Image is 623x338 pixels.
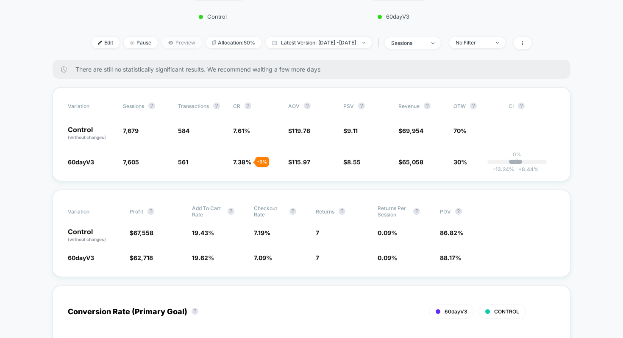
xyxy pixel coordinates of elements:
[292,158,310,166] span: 115.97
[68,237,106,242] span: (without changes)
[130,208,143,215] span: Profit
[288,158,310,166] span: $
[509,128,555,141] span: ---
[254,254,272,261] span: 7.09 %
[358,103,365,109] button: ?
[453,127,467,134] span: 70%
[316,229,319,236] span: 7
[68,205,114,218] span: Variation
[470,103,477,109] button: ?
[178,127,189,134] span: 584
[75,66,553,73] span: There are still no statistically significant results. We recommend waiting a few more days
[376,37,385,49] span: |
[228,208,234,215] button: ?
[178,158,188,166] span: 561
[456,39,489,46] div: No Filter
[254,229,270,236] span: 7.19 %
[455,208,462,215] button: ?
[494,308,519,315] span: CONTROL
[123,103,144,109] span: Sessions
[245,103,251,109] button: ?
[378,205,409,218] span: Returns Per Session
[130,254,153,261] span: $
[516,158,518,164] p: |
[440,229,463,236] span: 86.82 %
[509,103,555,109] span: CI
[431,42,434,44] img: end
[362,42,365,44] img: end
[124,37,158,48] span: Pause
[378,254,397,261] span: 0.09 %
[347,158,361,166] span: 8.55
[272,41,277,45] img: calendar
[378,229,397,236] span: 0.09 %
[440,208,451,215] span: PDV
[254,205,285,218] span: Checkout Rate
[288,127,310,134] span: $
[123,158,139,166] span: 7,605
[391,40,425,46] div: sessions
[133,229,153,236] span: 67,558
[133,254,153,261] span: 62,718
[92,37,120,48] span: Edit
[68,228,121,243] p: Control
[292,127,310,134] span: 119.78
[398,103,420,109] span: Revenue
[68,135,106,140] span: (without changes)
[212,40,216,45] img: rebalance
[402,158,423,166] span: 65,058
[453,158,467,166] span: 30%
[68,103,114,109] span: Variation
[445,308,467,315] span: 60dayV3
[493,166,514,172] span: -13.24 %
[339,208,345,215] button: ?
[233,158,251,166] span: 7.38 %
[213,103,220,109] button: ?
[453,103,500,109] span: OTW
[255,157,269,167] div: - 3 %
[147,208,154,215] button: ?
[289,208,296,215] button: ?
[316,254,319,261] span: 7
[398,127,423,134] span: $
[398,158,423,166] span: $
[130,41,134,45] img: end
[514,166,539,172] span: 8.44 %
[130,229,153,236] span: $
[68,126,114,141] p: Control
[343,158,361,166] span: $
[162,37,202,48] span: Preview
[343,127,358,134] span: $
[496,42,499,44] img: end
[123,127,139,134] span: 7,679
[68,254,94,261] span: 60dayV3
[98,41,102,45] img: edit
[139,13,287,20] p: Control
[347,127,358,134] span: 9.11
[343,103,354,109] span: PSV
[319,13,467,20] p: 60dayV3
[192,229,214,236] span: 19.43 %
[233,127,250,134] span: 7.61 %
[518,166,522,172] span: +
[192,254,214,261] span: 19.62 %
[513,151,521,158] p: 0%
[316,208,334,215] span: Returns
[413,208,420,215] button: ?
[304,103,311,109] button: ?
[192,308,198,315] button: ?
[266,37,372,48] span: Latest Version: [DATE] - [DATE]
[206,37,261,48] span: Allocation: 50%
[518,103,525,109] button: ?
[148,103,155,109] button: ?
[424,103,431,109] button: ?
[288,103,300,109] span: AOV
[402,127,423,134] span: 69,954
[192,205,223,218] span: Add To Cart Rate
[178,103,209,109] span: Transactions
[440,254,461,261] span: 88.17 %
[233,103,240,109] span: CR
[68,158,94,166] span: 60dayV3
